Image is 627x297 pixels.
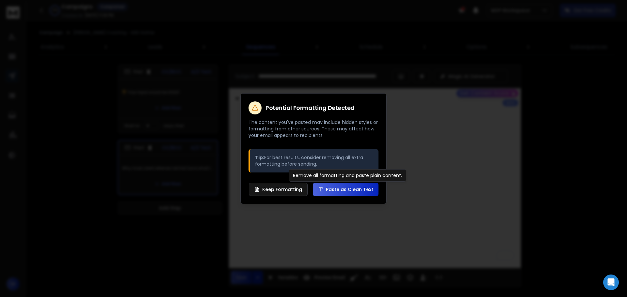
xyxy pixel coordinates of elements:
[249,183,308,196] button: Keep Formatting
[603,275,619,290] div: Open Intercom Messenger
[289,169,406,182] div: Remove all formatting and paste plain content.
[313,183,378,196] button: Paste as Clean Text
[255,154,264,161] strong: Tip:
[255,154,373,167] p: For best results, consider removing all extra formatting before sending.
[249,119,378,139] p: The content you've pasted may include hidden styles or formatting from other sources. These may a...
[265,105,355,111] h2: Potential Formatting Detected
